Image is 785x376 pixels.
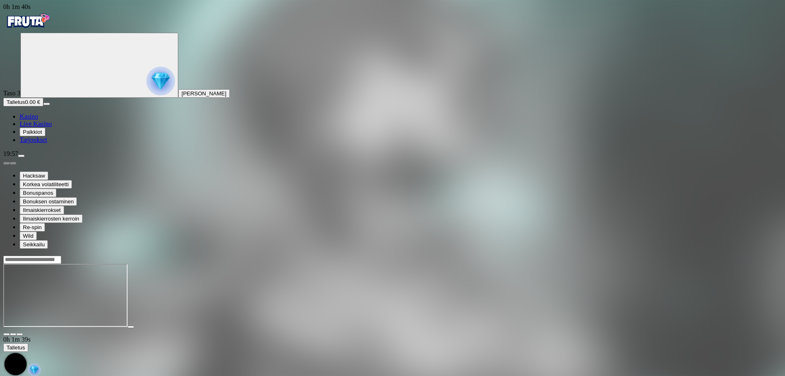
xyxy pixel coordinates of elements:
[20,136,47,143] a: gift-inverted iconTarjoukset
[3,11,52,31] img: Fruta
[23,181,69,187] span: Korkea volatiliteetti
[43,103,50,105] button: menu
[7,344,25,351] span: Talletus
[23,224,42,230] span: Re-spin
[23,190,53,196] span: Bonuspanos
[23,216,79,222] span: Ilmaiskierrosten kerroin
[20,197,77,206] button: Bonuksen ostaminen
[3,98,43,106] button: Talletusplus icon0.00 €
[23,173,45,179] span: Hacksaw
[20,113,38,120] a: diamond iconKasino
[3,343,28,352] button: Talletus
[20,214,83,223] button: Ilmaiskierrosten kerroin
[3,264,128,327] iframe: Invictus
[25,99,40,105] span: 0.00 €
[20,223,45,232] button: Re-spin
[20,206,64,214] button: Ilmaiskierrokset
[3,90,20,97] span: Taso 3
[178,89,230,98] button: [PERSON_NAME]
[10,333,16,335] button: chevron-down icon
[20,232,37,240] button: Wild
[20,180,72,189] button: Korkea volatiliteetti
[20,113,38,120] span: Kasino
[3,336,31,343] span: user session time
[23,207,61,213] span: Ilmaiskierrokset
[20,120,52,127] a: poker-chip iconLive Kasino
[23,241,45,248] span: Seikkailu
[3,150,18,157] span: 19:57
[10,162,16,164] button: next slide
[20,128,45,136] button: reward iconPalkkiot
[23,233,34,239] span: Wild
[3,25,52,32] a: Fruta
[128,326,134,328] button: play icon
[20,171,48,180] button: Hacksaw
[23,129,42,135] span: Palkkiot
[3,11,782,144] nav: Primary
[20,240,48,249] button: Seikkailu
[20,120,52,127] span: Live Kasino
[23,198,74,205] span: Bonuksen ostaminen
[3,333,10,335] button: close icon
[20,189,56,197] button: Bonuspanos
[18,155,25,157] button: menu
[7,99,25,105] span: Talletus
[3,3,31,10] span: user session time
[3,256,61,264] input: Search
[20,33,178,98] button: reward progress
[3,162,10,164] button: prev slide
[16,333,23,335] button: fullscreen icon
[20,136,47,143] span: Tarjoukset
[146,67,175,95] img: reward progress
[182,90,227,97] span: [PERSON_NAME]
